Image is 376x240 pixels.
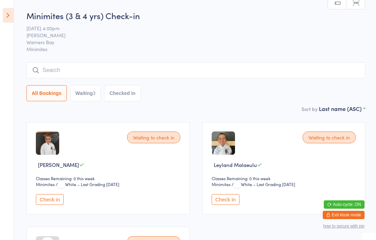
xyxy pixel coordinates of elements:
[26,32,354,39] span: [PERSON_NAME]
[232,181,295,187] span: / White – Last Grading [DATE]
[212,194,240,205] button: Check in
[212,175,358,181] div: Classes Remaining: 0 this week
[301,105,318,112] label: Sort by
[36,175,182,181] div: Classes Remaining: 0 this week
[127,131,180,143] div: Waiting to check in
[324,200,365,209] button: Auto-cycle: ON
[93,90,96,96] div: 3
[38,161,79,168] span: [PERSON_NAME]
[212,131,235,155] img: image1743419586.png
[36,194,64,205] button: Check in
[70,85,101,101] button: Waiting3
[26,46,365,53] span: Minimites
[303,131,356,143] div: Waiting to check in
[26,10,365,21] h2: Minimites (3 & 4 yrs) Check-in
[26,25,354,32] span: [DATE] 4:00pm
[319,105,365,112] div: Last name (ASC)
[323,211,365,219] button: Exit kiosk mode
[212,181,230,187] div: Minimites
[323,224,365,229] button: how to secure with pin
[56,181,119,187] span: / White – Last Grading [DATE]
[36,181,55,187] div: Minimites
[104,85,141,101] button: Checked in
[26,62,365,78] input: Search
[26,39,354,46] span: Warners Bay
[26,85,67,101] button: All Bookings
[214,161,257,168] span: Leyland Malaeulu
[36,131,59,155] img: image1747031948.png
